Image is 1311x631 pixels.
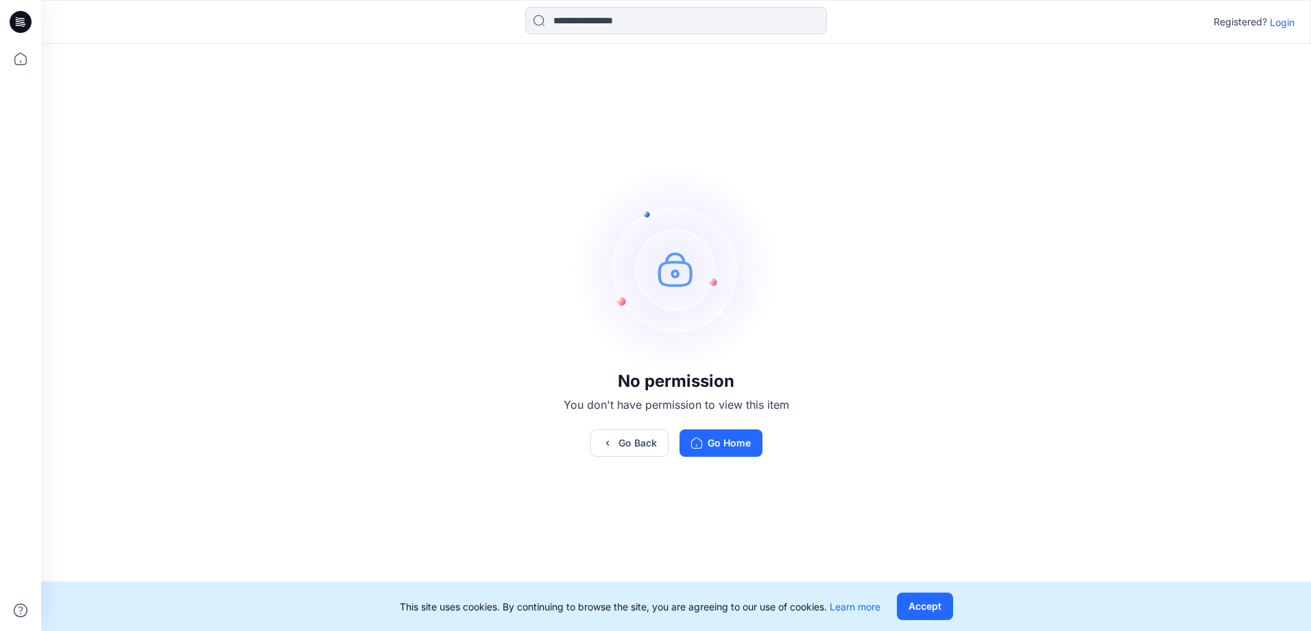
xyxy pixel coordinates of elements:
img: no-perm.svg [573,166,779,372]
a: Learn more [830,601,880,612]
button: Accept [897,593,953,620]
p: This site uses cookies. By continuing to browse the site, you are agreeing to our use of cookies. [400,599,880,614]
button: Go Home [679,429,762,457]
p: Login [1270,15,1295,29]
h3: No permission [564,372,789,391]
button: Go Back [590,429,669,457]
p: Registered? [1214,14,1267,30]
p: You don't have permission to view this item [564,396,789,413]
